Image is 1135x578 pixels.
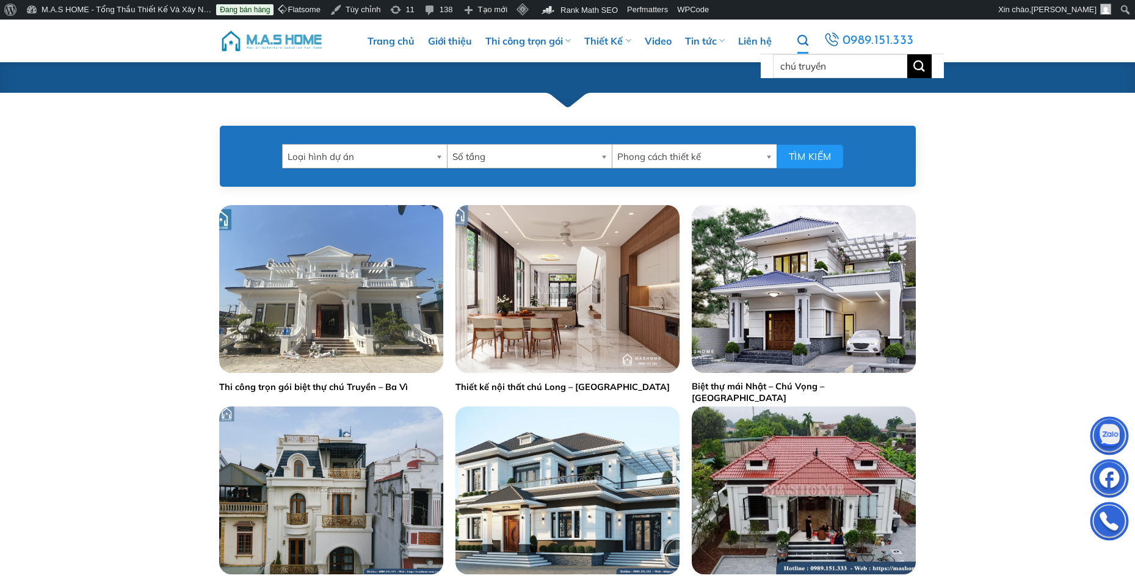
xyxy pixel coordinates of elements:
[219,381,408,393] a: Thi công trọn gói biệt thự chú Truyền – Ba Vì
[368,23,415,59] a: Trang chủ
[485,23,571,59] a: Thi công trọn gói
[797,28,808,54] a: Tìm kiếm
[455,205,680,373] img: Thiết kế nội thất chú Long - Đông Mỹ | MasHome
[288,145,431,169] span: Loại hình dự án
[692,406,916,574] img: Thi công trọn gói anh Vũ - Hà Nam | MasHome
[1031,5,1097,14] span: [PERSON_NAME]
[452,145,596,169] span: Số tầng
[617,145,761,169] span: Phong cách thiết kế
[841,30,916,51] span: 0989.151.333
[645,23,672,59] a: Video
[777,145,843,168] button: Tìm kiếm
[220,23,324,59] img: M.A.S HOME – Tổng Thầu Thiết Kế Và Xây Nhà Trọn Gói
[685,23,725,59] a: Tin tức
[773,54,907,78] input: Tìm kiếm…
[819,29,918,52] a: 0989.151.333
[219,406,443,574] img: Thi công trọn gói anh Tuấn - Gia Lâm | MasHome
[455,406,680,574] img: Thi công trọn gói - Anh Hiếu - Thanh Hoá | MasHome
[216,4,274,15] a: Đang bán hàng
[907,54,932,78] button: Gửi
[692,381,916,403] a: Biệt thự mái Nhật – Chú Vọng – [GEOGRAPHIC_DATA]
[560,5,618,15] span: Rank Math SEO
[1091,419,1128,456] img: Zalo
[1091,505,1128,541] img: Phone
[692,205,916,373] img: Biệt thự mái Nhật - Chú Vọng - Thái Bình
[219,205,443,373] img: biệt thự mái nhật 2 tầng
[738,23,772,59] a: Liên hệ
[428,23,472,59] a: Giới thiệu
[584,23,631,59] a: Thiết Kế
[455,381,670,393] a: Thiết kế nội thất chú Long – [GEOGRAPHIC_DATA]
[1091,462,1128,499] img: Facebook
